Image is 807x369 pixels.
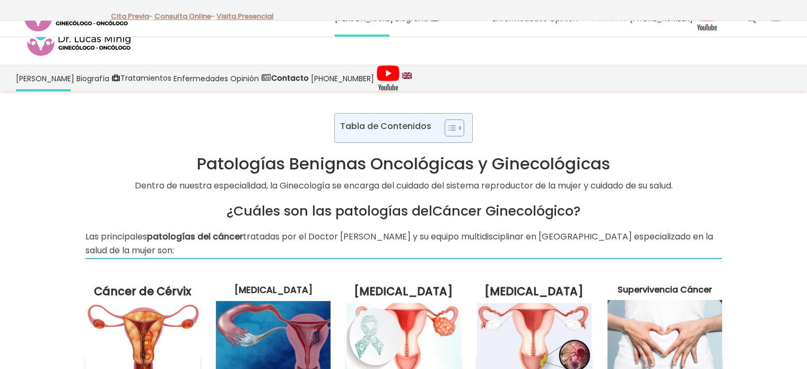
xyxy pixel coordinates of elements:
p: - [154,10,215,23]
span: Tratamientos [120,72,171,84]
a: Visita Presencial [216,11,274,21]
a: Cáncer de Cérvix [94,284,191,299]
p: - [111,10,153,23]
span: Biografía [76,72,109,84]
a: [PERSON_NAME] [15,65,75,91]
a: Consulta Online [154,11,211,21]
a: Cáncer Ginecológico [432,202,574,220]
a: Cita Previa [111,11,149,21]
h2: ¿Cuáles son las patologías del ? [85,203,722,219]
p: Tabla de Contenidos [340,120,431,132]
a: [MEDICAL_DATA] [484,284,584,299]
a: [MEDICAL_DATA] [234,284,313,296]
img: Videos Youtube Ginecología [695,5,719,31]
a: Videos Youtube Ginecología [375,65,401,91]
a: Supervivencia Cáncer [618,284,712,296]
a: Opinión [229,65,260,91]
span: [PHONE_NUMBER] [311,72,374,84]
a: language english [401,65,413,91]
span: Enfermedades [173,72,228,84]
a: Biografía [75,65,110,91]
span: Opinión [230,72,259,84]
p: Las principales tratadas por el Doctor [PERSON_NAME] y su equipo multidisciplinar en [GEOGRAPHIC_... [85,230,722,258]
a: Tratamientos [110,65,172,91]
a: [PHONE_NUMBER] [310,65,375,91]
p: Dentro de nuestra especialidad, la Ginecología se encarga del cuidado del sistema reproductor de ... [85,179,722,193]
a: Toggle Table of Content [437,119,462,137]
h1: Patologías Benignas Oncológicas y Ginecológicas [85,153,722,174]
span: [PERSON_NAME] [16,72,74,84]
img: Videos Youtube Ginecología [376,65,400,91]
a: Enfermedades [172,65,229,91]
a: Contacto [260,65,310,91]
a: [MEDICAL_DATA] [354,284,453,299]
strong: Contacto [271,73,309,83]
img: language english [402,72,412,79]
strong: patologías del cáncer [147,230,243,243]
